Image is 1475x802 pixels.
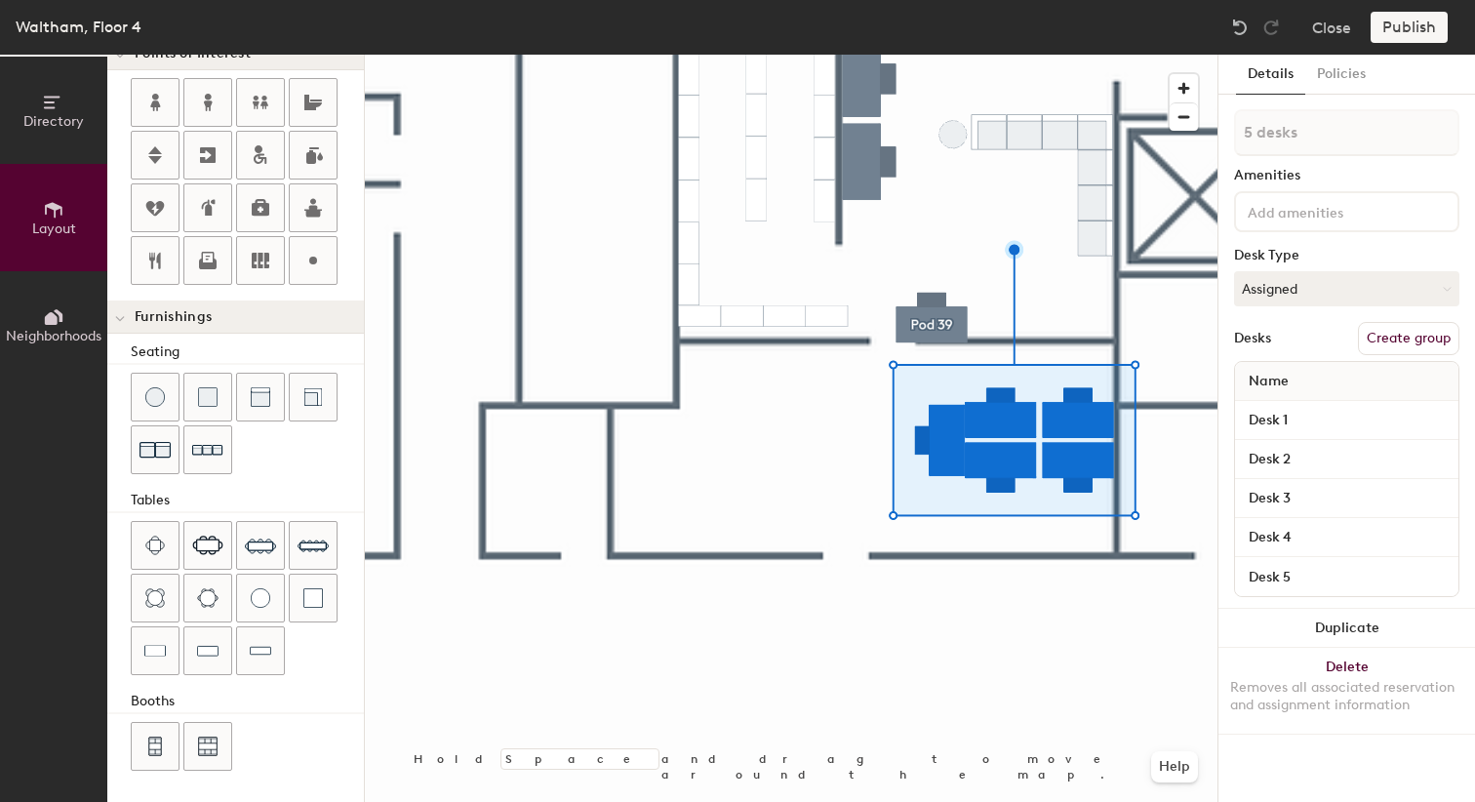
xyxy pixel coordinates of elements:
[198,737,218,756] img: Six seat booth
[1239,524,1455,551] input: Unnamed desk
[1234,248,1459,263] div: Desk Type
[1234,168,1459,183] div: Amenities
[131,373,179,421] button: Stool
[1244,199,1419,222] input: Add amenities
[251,588,270,608] img: Table (round)
[303,387,323,407] img: Couch (corner)
[192,536,223,555] img: Six seat table
[183,373,232,421] button: Cushion
[289,574,338,622] button: Table (1x1)
[6,328,101,344] span: Neighborhoods
[1261,18,1281,37] img: Redo
[298,530,329,561] img: Ten seat table
[250,641,271,661] img: Table (1x4)
[183,626,232,675] button: Table (1x3)
[145,536,165,555] img: Four seat table
[197,588,219,608] img: Six seat round table
[131,691,364,712] div: Booths
[1239,485,1455,512] input: Unnamed desk
[145,588,165,608] img: Four seat round table
[1230,679,1463,714] div: Removes all associated reservation and assignment information
[289,521,338,570] button: Ten seat table
[198,387,218,407] img: Cushion
[197,641,219,661] img: Table (1x3)
[131,626,179,675] button: Table (1x2)
[131,341,364,363] div: Seating
[236,373,285,421] button: Couch (middle)
[183,574,232,622] button: Six seat round table
[131,574,179,622] button: Four seat round table
[236,521,285,570] button: Eight seat table
[145,387,165,407] img: Stool
[1234,331,1271,346] div: Desks
[1230,18,1250,37] img: Undo
[1239,364,1298,399] span: Name
[131,425,179,474] button: Couch (x2)
[1312,12,1351,43] button: Close
[183,521,232,570] button: Six seat table
[1358,322,1459,355] button: Create group
[303,588,323,608] img: Table (1x1)
[131,521,179,570] button: Four seat table
[1218,609,1475,648] button: Duplicate
[32,221,76,237] span: Layout
[251,387,270,407] img: Couch (middle)
[1239,407,1455,434] input: Unnamed desk
[131,722,179,771] button: Four seat booth
[289,373,338,421] button: Couch (corner)
[23,113,84,130] span: Directory
[1218,648,1475,734] button: DeleteRemoves all associated reservation and assignment information
[1239,563,1455,590] input: Unnamed desk
[16,15,141,39] div: Waltham, Floor 4
[245,530,276,561] img: Eight seat table
[183,425,232,474] button: Couch (x3)
[1151,751,1198,782] button: Help
[1236,55,1305,95] button: Details
[1234,271,1459,306] button: Assigned
[144,641,166,661] img: Table (1x2)
[192,435,223,465] img: Couch (x3)
[140,434,171,465] img: Couch (x2)
[1239,446,1455,473] input: Unnamed desk
[146,737,164,756] img: Four seat booth
[135,309,212,325] span: Furnishings
[131,490,364,511] div: Tables
[183,722,232,771] button: Six seat booth
[1305,55,1377,95] button: Policies
[236,574,285,622] button: Table (round)
[236,626,285,675] button: Table (1x4)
